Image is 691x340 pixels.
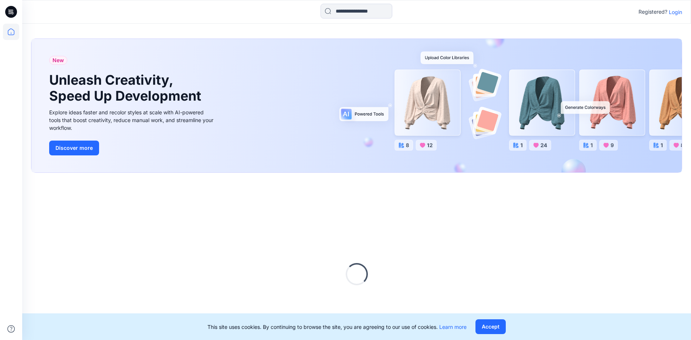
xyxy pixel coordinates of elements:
button: Discover more [49,141,99,155]
p: Login [669,8,682,16]
div: Explore ideas faster and recolor styles at scale with AI-powered tools that boost creativity, red... [49,108,216,132]
p: Registered? [639,7,667,16]
a: Learn more [439,324,467,330]
p: This site uses cookies. By continuing to browse the site, you are agreeing to our use of cookies. [207,323,467,331]
button: Accept [475,319,506,334]
a: Discover more [49,141,216,155]
h1: Unleash Creativity, Speed Up Development [49,72,204,104]
span: New [52,56,64,65]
